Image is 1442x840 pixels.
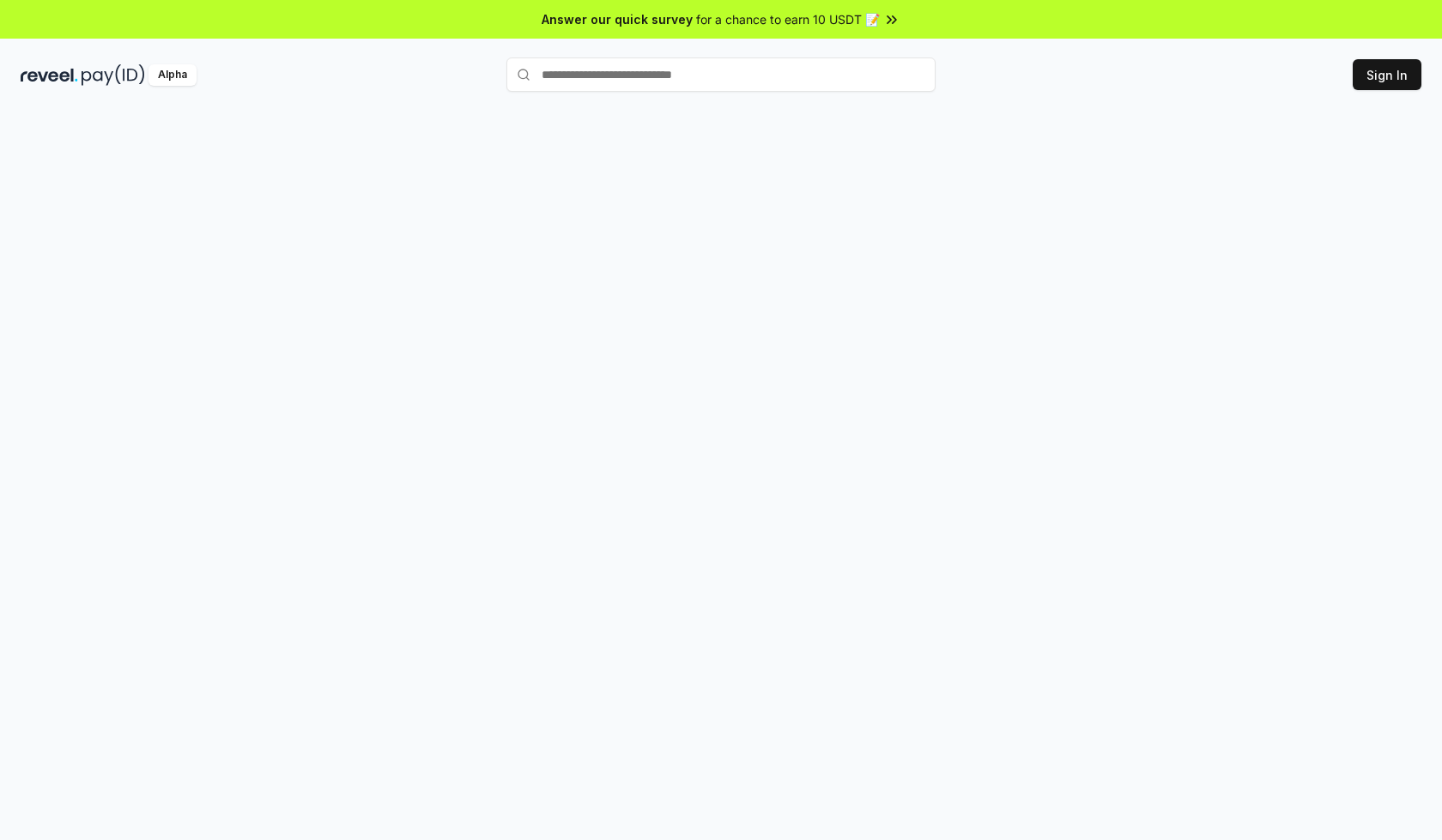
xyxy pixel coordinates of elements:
[1353,59,1421,90] button: Sign In
[542,10,693,28] span: Answer our quick survey
[148,64,197,86] div: Alpha
[82,64,145,86] img: pay_id
[21,64,78,86] img: reveel_dark
[696,10,880,28] span: for a chance to earn 10 USDT 📝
